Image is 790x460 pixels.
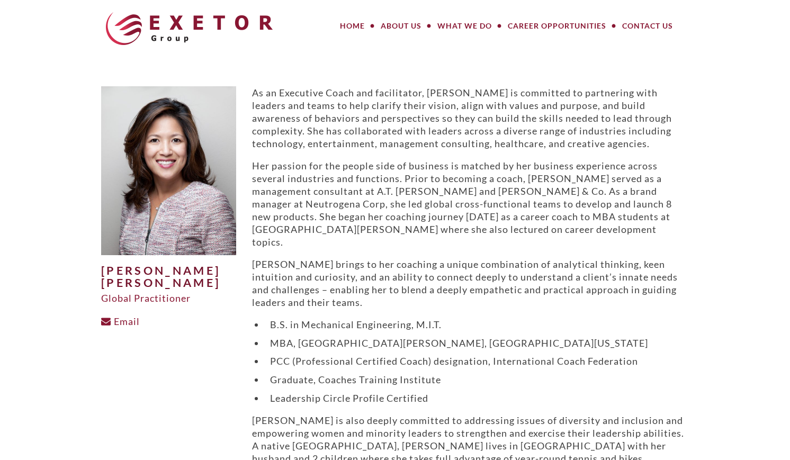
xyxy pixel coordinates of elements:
[429,15,500,37] a: What We Do
[252,86,689,150] p: As an Executive Coach and facilitator, [PERSON_NAME] is committed to partnering with leaders and ...
[106,12,273,45] img: The Exetor Group
[265,392,689,404] li: Leadership Circle Profile Certified
[101,292,236,304] div: Global Practitioner
[332,15,373,37] a: Home
[265,337,689,349] li: MBA, [GEOGRAPHIC_DATA][PERSON_NAME], [GEOGRAPHIC_DATA][US_STATE]
[252,258,689,309] p: [PERSON_NAME] brings to her coaching a unique combination of analytical thinking, keen intuition ...
[265,318,689,331] li: B.S. in Mechanical Engineering, M.I.T.
[252,159,689,248] p: Her passion for the people side of business is matched by her business experience across several ...
[500,15,614,37] a: Career Opportunities
[101,86,236,255] img: Jenn-Bevan-500x625.jpg
[101,315,140,327] a: Email
[101,265,236,290] h1: [PERSON_NAME] [PERSON_NAME]
[373,15,429,37] a: About Us
[265,373,689,386] li: Graduate, Coaches Training Institute
[614,15,681,37] a: Contact Us
[265,355,689,367] li: PCC (Professional Certified Coach) designation, International Coach Federation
